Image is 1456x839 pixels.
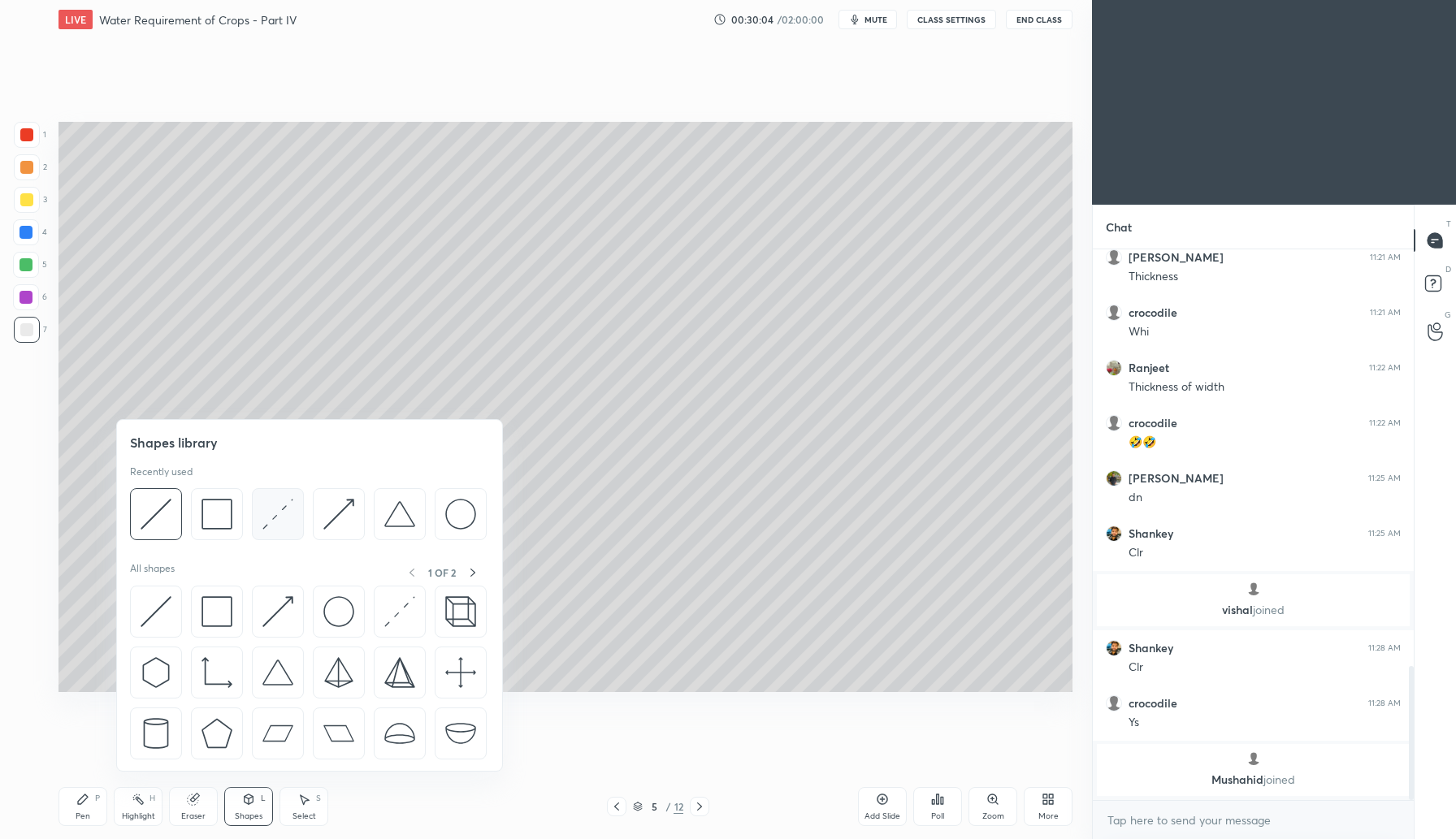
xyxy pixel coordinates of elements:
[201,596,232,627] img: svg+xml;charset=utf-8,%3Csvg%20xmlns%3D%22http%3A%2F%2Fwww.w3.org%2F2000%2Fsvg%22%20width%3D%2234...
[646,802,662,811] div: 5
[14,154,47,180] div: 2
[1370,253,1401,262] div: 11:21 AM
[1129,435,1401,451] div: 🤣🤣
[1129,696,1177,711] h6: crocodile
[1106,640,1122,656] img: 3a7fb95ce51e474399dd4c7fb3ce12a4.jpg
[982,812,1004,820] div: Zoom
[261,794,266,802] div: L
[13,252,47,278] div: 5
[1370,308,1401,318] div: 11:21 AM
[931,812,944,820] div: Poll
[141,596,171,627] img: svg+xml;charset=utf-8,%3Csvg%20xmlns%3D%22http%3A%2F%2Fwww.w3.org%2F2000%2Fsvg%22%20width%3D%2230...
[58,10,93,29] div: LIVE
[262,596,293,627] img: svg+xml;charset=utf-8,%3Csvg%20xmlns%3D%22http%3A%2F%2Fwww.w3.org%2F2000%2Fsvg%22%20width%3D%2230...
[445,657,476,688] img: svg+xml;charset=utf-8,%3Csvg%20xmlns%3D%22http%3A%2F%2Fwww.w3.org%2F2000%2Fsvg%22%20width%3D%2240...
[1129,379,1401,396] div: Thickness of width
[149,794,155,802] div: H
[181,812,206,820] div: Eraser
[323,718,354,749] img: svg+xml;charset=utf-8,%3Csvg%20xmlns%3D%22http%3A%2F%2Fwww.w3.org%2F2000%2Fsvg%22%20width%3D%2244...
[1106,249,1122,266] img: default.png
[1253,602,1285,617] span: joined
[1129,660,1401,676] div: Clr
[1129,526,1173,541] h6: Shankey
[99,12,297,28] h4: Water Requirement of Crops - Part IV
[1106,305,1122,321] img: default.png
[13,284,47,310] div: 6
[1369,418,1401,428] div: 11:22 AM
[1368,643,1401,653] div: 11:28 AM
[316,794,321,802] div: S
[130,562,175,582] p: All shapes
[1246,581,1262,597] img: default.png
[838,10,897,29] button: mute
[14,187,47,213] div: 3
[1263,772,1295,787] span: joined
[1106,470,1122,487] img: b2b929bb3ee94a3c9d113740ffa956c2.jpg
[201,499,232,530] img: svg+xml;charset=utf-8,%3Csvg%20xmlns%3D%22http%3A%2F%2Fwww.w3.org%2F2000%2Fsvg%22%20width%3D%2234...
[445,596,476,627] img: svg+xml;charset=utf-8,%3Csvg%20xmlns%3D%22http%3A%2F%2Fwww.w3.org%2F2000%2Fsvg%22%20width%3D%2235...
[1006,10,1072,29] button: End Class
[201,718,232,749] img: svg+xml;charset=utf-8,%3Csvg%20xmlns%3D%22http%3A%2F%2Fwww.w3.org%2F2000%2Fsvg%22%20width%3D%2234...
[1129,305,1177,320] h6: crocodile
[1129,324,1401,340] div: Whi
[201,657,232,688] img: svg+xml;charset=utf-8,%3Csvg%20xmlns%3D%22http%3A%2F%2Fwww.w3.org%2F2000%2Fsvg%22%20width%3D%2233...
[323,499,354,530] img: svg+xml;charset=utf-8,%3Csvg%20xmlns%3D%22http%3A%2F%2Fwww.w3.org%2F2000%2Fsvg%22%20width%3D%2230...
[1368,529,1401,538] div: 11:25 AM
[1038,812,1059,820] div: More
[1107,603,1400,616] p: vishal
[1446,218,1451,230] p: T
[864,14,887,25] span: mute
[1129,641,1173,655] h6: Shankey
[1129,471,1224,486] h6: [PERSON_NAME]
[864,812,900,820] div: Add Slide
[235,812,262,820] div: Shapes
[1106,360,1122,376] img: 63ce34a9ac60429bb42b8a8577956dfc.jpg
[1129,416,1177,430] h6: crocodile
[1129,545,1401,561] div: Clr
[384,657,415,688] img: svg+xml;charset=utf-8,%3Csvg%20xmlns%3D%22http%3A%2F%2Fwww.w3.org%2F2000%2Fsvg%22%20width%3D%2234...
[262,718,293,749] img: svg+xml;charset=utf-8,%3Csvg%20xmlns%3D%22http%3A%2F%2Fwww.w3.org%2F2000%2Fsvg%22%20width%3D%2244...
[428,566,456,579] p: 1 OF 2
[13,219,47,245] div: 4
[1129,715,1401,731] div: Ys
[445,499,476,530] img: svg+xml;charset=utf-8,%3Csvg%20xmlns%3D%22http%3A%2F%2Fwww.w3.org%2F2000%2Fsvg%22%20width%3D%2236...
[384,499,415,530] img: svg+xml;charset=utf-8,%3Csvg%20xmlns%3D%22http%3A%2F%2Fwww.w3.org%2F2000%2Fsvg%22%20width%3D%2238...
[1368,474,1401,483] div: 11:25 AM
[1445,309,1451,321] p: G
[76,812,90,820] div: Pen
[1369,363,1401,373] div: 11:22 AM
[95,794,100,802] div: P
[1093,249,1414,800] div: grid
[1107,773,1400,786] p: Mushahid
[122,812,155,820] div: Highlight
[14,122,46,148] div: 1
[323,657,354,688] img: svg+xml;charset=utf-8,%3Csvg%20xmlns%3D%22http%3A%2F%2Fwww.w3.org%2F2000%2Fsvg%22%20width%3D%2234...
[262,499,293,530] img: svg+xml;charset=utf-8,%3Csvg%20xmlns%3D%22http%3A%2F%2Fwww.w3.org%2F2000%2Fsvg%22%20width%3D%2230...
[1246,750,1262,767] img: default.png
[323,596,354,627] img: svg+xml;charset=utf-8,%3Csvg%20xmlns%3D%22http%3A%2F%2Fwww.w3.org%2F2000%2Fsvg%22%20width%3D%2236...
[292,812,316,820] div: Select
[1368,698,1401,708] div: 11:28 AM
[130,465,193,478] p: Recently used
[1106,695,1122,711] img: default.png
[130,433,218,452] h5: Shapes library
[674,799,683,814] div: 12
[1106,415,1122,431] img: default.png
[141,718,171,749] img: svg+xml;charset=utf-8,%3Csvg%20xmlns%3D%22http%3A%2F%2Fwww.w3.org%2F2000%2Fsvg%22%20width%3D%2228...
[1093,205,1145,249] p: Chat
[1129,361,1169,375] h6: Ranjeet
[1106,525,1122,542] img: 3a7fb95ce51e474399dd4c7fb3ce12a4.jpg
[262,657,293,688] img: svg+xml;charset=utf-8,%3Csvg%20xmlns%3D%22http%3A%2F%2Fwww.w3.org%2F2000%2Fsvg%22%20width%3D%2238...
[1445,263,1451,275] p: D
[384,718,415,749] img: svg+xml;charset=utf-8,%3Csvg%20xmlns%3D%22http%3A%2F%2Fwww.w3.org%2F2000%2Fsvg%22%20width%3D%2238...
[141,499,171,530] img: svg+xml;charset=utf-8,%3Csvg%20xmlns%3D%22http%3A%2F%2Fwww.w3.org%2F2000%2Fsvg%22%20width%3D%2230...
[14,317,47,343] div: 7
[1129,269,1401,285] div: Thickness
[907,10,996,29] button: CLASS SETTINGS
[665,802,670,811] div: /
[141,657,171,688] img: svg+xml;charset=utf-8,%3Csvg%20xmlns%3D%22http%3A%2F%2Fwww.w3.org%2F2000%2Fsvg%22%20width%3D%2230...
[445,718,476,749] img: svg+xml;charset=utf-8,%3Csvg%20xmlns%3D%22http%3A%2F%2Fwww.w3.org%2F2000%2Fsvg%22%20width%3D%2238...
[1129,250,1224,265] h6: [PERSON_NAME]
[384,596,415,627] img: svg+xml;charset=utf-8,%3Csvg%20xmlns%3D%22http%3A%2F%2Fwww.w3.org%2F2000%2Fsvg%22%20width%3D%2230...
[1129,490,1401,506] div: dn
